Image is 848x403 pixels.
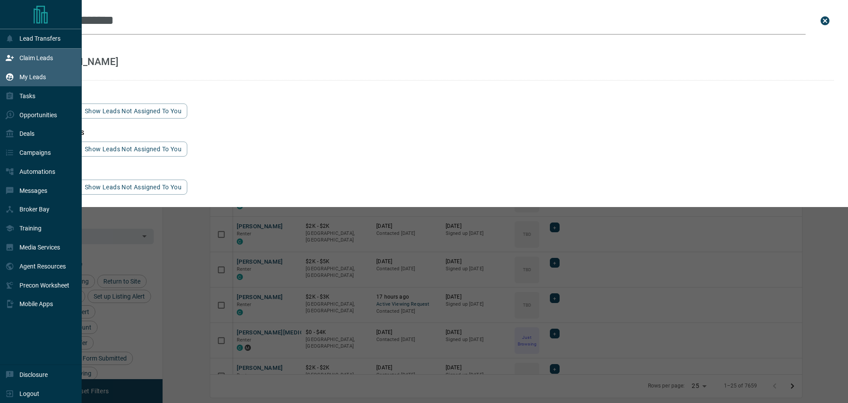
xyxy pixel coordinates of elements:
h3: id matches [34,167,834,174]
button: show leads not assigned to you [79,104,187,119]
h3: name matches [34,40,834,47]
h3: email matches [34,91,834,98]
h3: phone matches [34,129,834,136]
button: close search bar [816,12,834,30]
button: show leads not assigned to you [79,142,187,157]
button: show leads not assigned to you [79,180,187,195]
